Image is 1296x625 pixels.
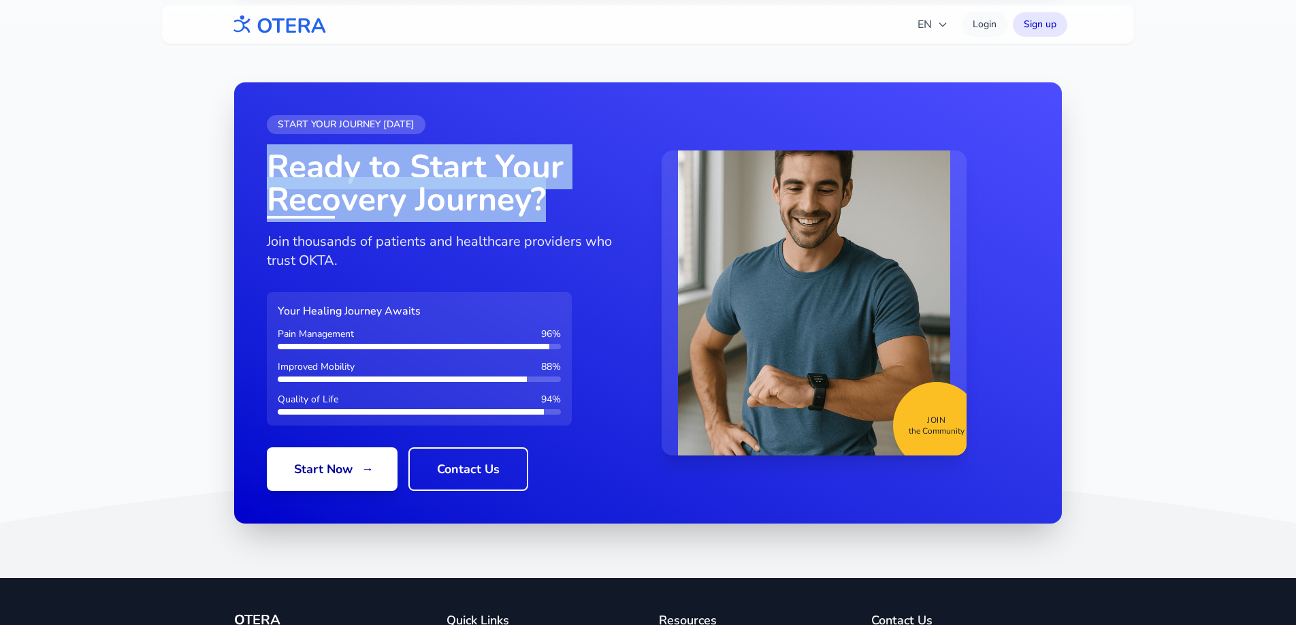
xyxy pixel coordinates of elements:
[278,393,338,406] span: Quality of Life
[909,426,965,436] span: the Community
[278,303,561,319] h3: Your Healing Journey Awaits
[678,99,950,507] img: CTA Image
[267,447,398,491] a: Start Now→
[361,460,374,479] span: →
[278,327,354,341] span: Pain Management
[541,393,561,406] span: 94 %
[267,115,425,134] div: START YOUR JOURNEY [DATE]
[229,10,327,40] img: OTERA logo
[927,415,945,426] span: Join
[1013,12,1067,37] a: Sign up
[267,232,634,270] p: Join thousands of patients and healthcare providers who trust OKTA.
[408,447,528,491] a: Contact Us
[962,12,1007,37] a: Login
[541,327,561,341] span: 96 %
[909,11,956,38] button: EN
[918,16,948,33] span: EN
[541,360,561,374] span: 88 %
[267,150,634,216] h2: Ready to Start Your Recovery Journey?
[278,360,355,374] span: Improved Mobility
